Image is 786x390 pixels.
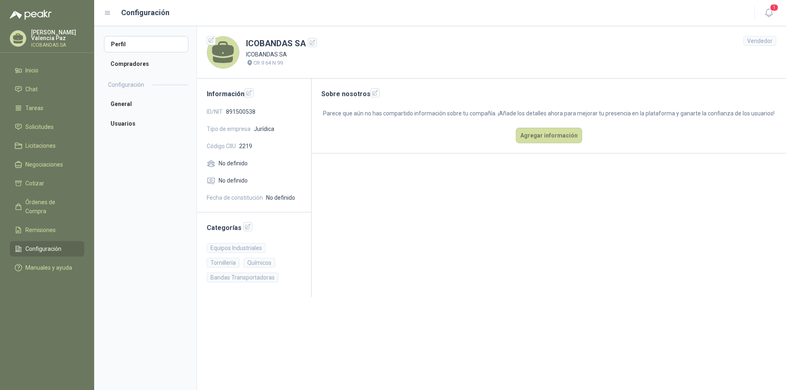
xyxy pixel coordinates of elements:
span: Solicitudes [25,122,54,131]
button: 1 [761,6,776,20]
span: 1 [770,4,779,11]
span: No definido [266,193,295,202]
div: Químicos [244,258,275,268]
span: 2219 [239,142,252,151]
a: Licitaciones [10,138,84,153]
span: Negociaciones [25,160,63,169]
p: ICOBANDAS SA [31,43,84,47]
span: Código CIIU [207,142,236,151]
div: Vendedor [743,36,776,46]
a: Cotizar [10,176,84,191]
a: Usuarios [104,115,188,132]
a: General [104,96,188,112]
a: Órdenes de Compra [10,194,84,219]
p: CR 9 64 N 99 [253,59,283,67]
a: Manuales y ayuda [10,260,84,275]
div: Tornillería [207,258,239,268]
h2: Información [207,88,301,99]
span: Tareas [25,104,43,113]
span: No definido [219,159,248,168]
a: Negociaciones [10,157,84,172]
h1: ICOBANDAS SA [246,37,317,50]
a: Compradores [104,56,188,72]
a: Perfil [104,36,188,52]
a: Inicio [10,63,84,78]
span: No definido [219,176,248,185]
span: ID/NIT [207,107,223,116]
a: Chat [10,81,84,97]
span: Tipo de empresa [207,124,251,133]
p: [PERSON_NAME] Valencia Paz [31,29,84,41]
h1: Configuración [121,7,169,18]
p: Parece que aún no has compartido información sobre tu compañía. ¡Añade los detalles ahora para me... [321,109,776,118]
a: Solicitudes [10,119,84,135]
span: Remisiones [25,225,56,234]
div: Bandas Transportadoras [207,273,278,282]
span: Inicio [25,66,38,75]
img: Logo peakr [10,10,52,20]
span: Configuración [25,244,61,253]
span: 891500538 [226,107,255,116]
div: Equipos Industriales [207,243,266,253]
a: Remisiones [10,222,84,238]
a: Configuración [10,241,84,257]
h2: Configuración [108,80,144,89]
h2: Categorías [207,222,301,233]
span: Fecha de constitución [207,193,263,202]
p: ICOBANDAS SA [246,50,317,59]
span: Chat [25,85,38,94]
span: Cotizar [25,179,44,188]
span: Órdenes de Compra [25,198,77,216]
span: Licitaciones [25,141,56,150]
a: Tareas [10,100,84,116]
h2: Sobre nosotros [321,88,776,99]
span: Jurídica [254,124,274,133]
button: Agregar información [516,128,582,143]
span: Manuales y ayuda [25,263,72,272]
